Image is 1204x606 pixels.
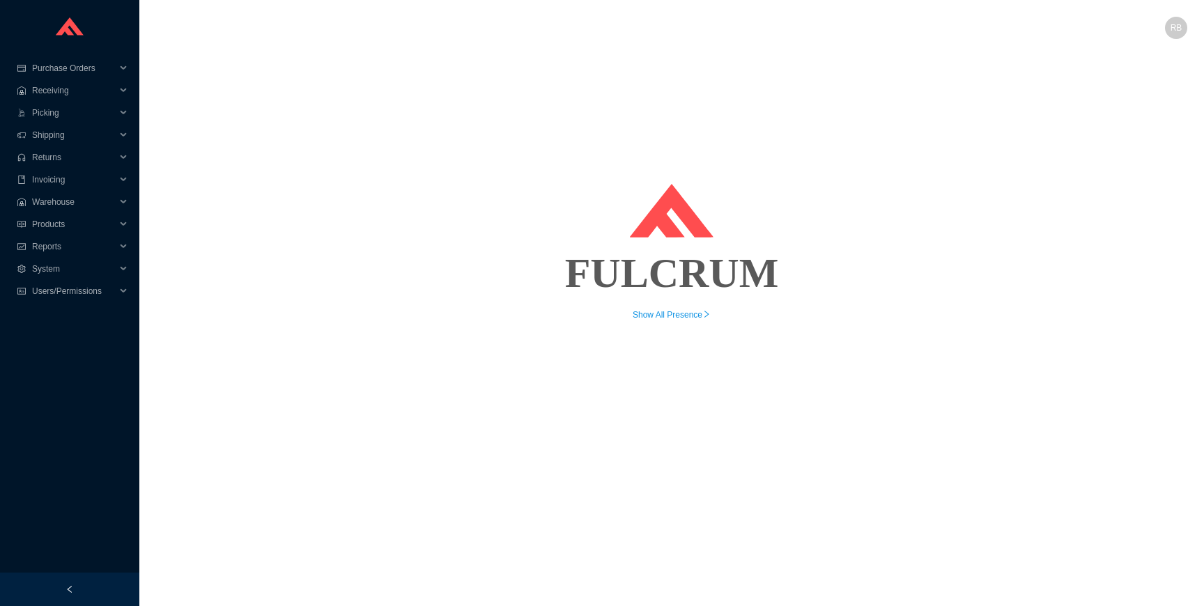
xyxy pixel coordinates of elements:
[32,79,116,102] span: Receiving
[17,153,26,162] span: customer-service
[17,242,26,251] span: fund
[32,191,116,213] span: Warehouse
[17,287,26,295] span: idcard
[32,169,116,191] span: Invoicing
[65,585,74,593] span: left
[32,258,116,280] span: System
[156,238,1187,308] div: FULCRUM
[17,265,26,273] span: setting
[32,57,116,79] span: Purchase Orders
[17,64,26,72] span: credit-card
[32,146,116,169] span: Returns
[32,213,116,235] span: Products
[702,310,711,318] span: right
[32,235,116,258] span: Reports
[32,280,116,302] span: Users/Permissions
[1171,17,1182,39] span: RB
[633,310,711,320] a: Show All Presenceright
[17,176,26,184] span: book
[32,102,116,124] span: Picking
[32,124,116,146] span: Shipping
[17,220,26,228] span: read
